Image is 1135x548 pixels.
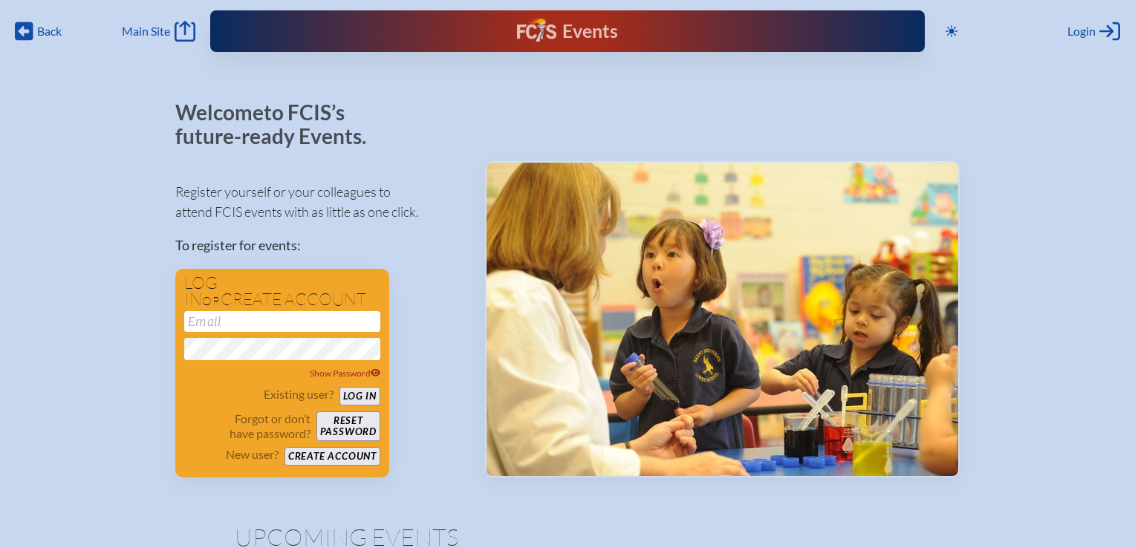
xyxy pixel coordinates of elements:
span: Main Site [122,24,170,39]
p: To register for events: [175,235,461,255]
button: Resetpassword [316,411,380,441]
button: Log in [339,387,380,405]
span: Show Password [310,368,381,379]
p: Forgot or don’t have password? [184,411,310,441]
a: Main Site [122,21,195,42]
div: FCIS Events — Future ready [412,18,722,45]
img: Events [487,163,958,476]
input: Email [184,311,380,332]
p: Welcome to FCIS’s future-ready Events. [175,101,383,148]
p: New user? [226,447,279,462]
p: Register yourself or your colleagues to attend FCIS events with as little as one click. [175,182,461,222]
h1: Log in create account [184,275,380,308]
button: Create account [284,447,380,466]
span: or [202,293,221,308]
span: Login [1067,24,1096,39]
span: Back [37,24,62,39]
p: Existing user? [264,387,334,402]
